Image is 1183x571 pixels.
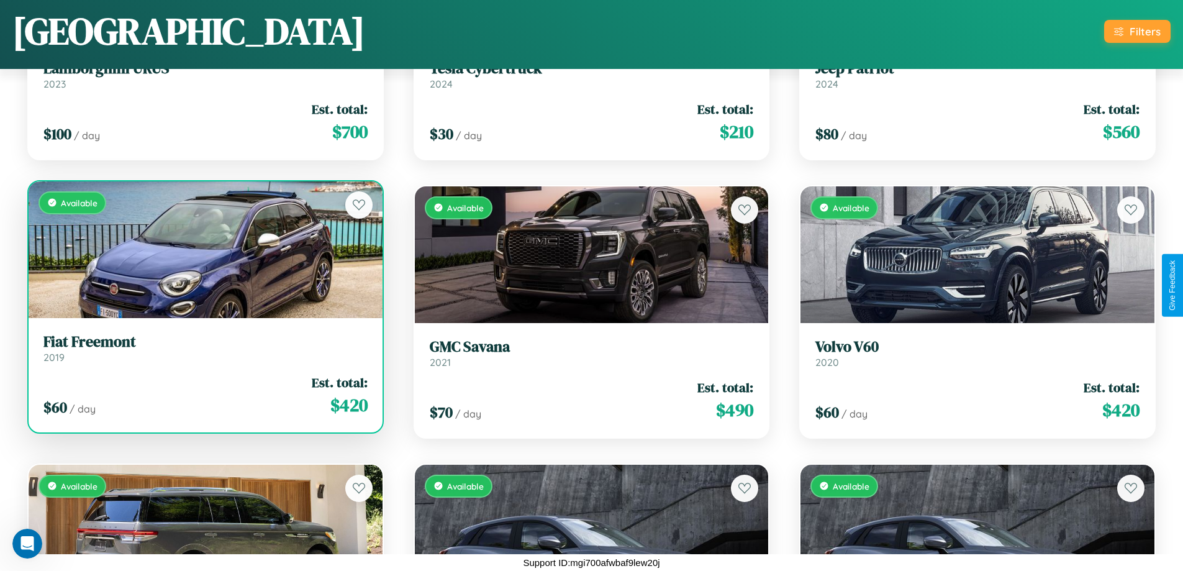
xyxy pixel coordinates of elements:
span: Available [833,481,869,491]
h3: GMC Savana [430,338,754,356]
span: Est. total: [697,100,753,118]
span: 2019 [43,351,65,363]
a: Fiat Freemont2019 [43,333,368,363]
h3: Jeep Patriot [815,60,1140,78]
h3: Tesla Cybertruck [430,60,754,78]
span: 2024 [815,78,838,90]
span: $ 100 [43,124,71,144]
p: Support ID: mgi700afwbaf9lew20j [523,554,659,571]
div: Give Feedback [1168,260,1177,311]
span: $ 80 [815,124,838,144]
a: Jeep Patriot2024 [815,60,1140,90]
span: 2020 [815,356,839,368]
span: $ 490 [716,398,753,423]
span: / day [456,129,482,142]
div: Filters [1130,25,1161,38]
span: / day [841,129,867,142]
iframe: Intercom live chat [12,529,42,559]
span: Available [61,198,97,208]
span: Est. total: [697,378,753,396]
span: Est. total: [312,373,368,391]
span: / day [70,403,96,415]
span: Available [61,481,97,491]
a: GMC Savana2021 [430,338,754,368]
span: Available [447,481,484,491]
span: / day [74,129,100,142]
span: Est. total: [312,100,368,118]
span: $ 420 [330,393,368,418]
span: $ 700 [332,119,368,144]
span: 2021 [430,356,451,368]
h3: Volvo V60 [815,338,1140,356]
span: / day [455,408,481,420]
span: Available [447,203,484,213]
span: $ 420 [1102,398,1140,423]
button: Filters [1104,20,1171,43]
span: / day [841,408,868,420]
span: 2024 [430,78,453,90]
span: $ 560 [1103,119,1140,144]
h3: Fiat Freemont [43,333,368,351]
span: $ 210 [720,119,753,144]
span: $ 30 [430,124,453,144]
span: $ 60 [43,397,67,418]
span: Available [833,203,869,213]
span: $ 60 [815,402,839,423]
a: Lamborghini URUS2023 [43,60,368,90]
span: Est. total: [1084,378,1140,396]
span: $ 70 [430,402,453,423]
span: 2023 [43,78,66,90]
a: Tesla Cybertruck2024 [430,60,754,90]
span: Est. total: [1084,100,1140,118]
h3: Lamborghini URUS [43,60,368,78]
a: Volvo V602020 [815,338,1140,368]
h1: [GEOGRAPHIC_DATA] [12,6,365,57]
